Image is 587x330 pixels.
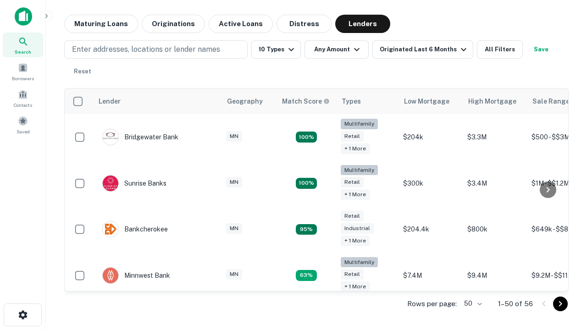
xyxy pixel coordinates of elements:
div: Originated Last 6 Months [380,44,469,55]
div: Sunrise Banks [102,175,166,192]
div: Capitalize uses an advanced AI algorithm to match your search with the best lender. The match sco... [282,96,330,106]
a: Search [3,33,43,57]
span: Search [15,48,31,55]
iframe: Chat Widget [541,257,587,301]
div: + 1 more [341,143,370,154]
div: Geography [227,96,263,107]
div: Multifamily [341,119,378,129]
div: + 1 more [341,236,370,246]
div: MN [226,269,242,280]
div: Matching Properties: 17, hasApolloMatch: undefined [296,132,317,143]
th: Low Mortgage [399,88,463,114]
button: Enter addresses, locations or lender names [64,40,248,59]
button: Save your search to get updates of matches that match your search criteria. [526,40,556,59]
div: MN [226,223,242,234]
th: Geography [222,88,277,114]
div: Matching Properties: 9, hasApolloMatch: undefined [296,224,317,235]
button: Active Loans [209,15,273,33]
img: picture [103,176,118,191]
button: All Filters [477,40,523,59]
th: Lender [93,88,222,114]
div: Minnwest Bank [102,267,170,284]
img: capitalize-icon.png [15,7,32,26]
span: Borrowers [12,75,34,82]
div: Retail [341,131,364,142]
div: 50 [460,297,483,310]
td: $800k [463,206,527,253]
div: Bridgewater Bank [102,129,178,145]
div: Industrial [341,223,374,234]
td: $204.4k [399,206,463,253]
button: Go to next page [553,297,568,311]
div: Retail [341,211,364,221]
button: Lenders [335,15,390,33]
td: $3.3M [463,114,527,160]
div: Multifamily [341,165,378,176]
button: Originations [142,15,205,33]
div: Bankcherokee [102,221,168,237]
div: + 1 more [341,281,370,292]
button: Reset [68,62,97,81]
div: Retail [341,269,364,280]
div: Multifamily [341,257,378,268]
p: 1–50 of 56 [498,298,533,309]
a: Saved [3,112,43,137]
button: Distress [277,15,332,33]
div: Retail [341,177,364,187]
p: Rows per page: [407,298,457,309]
div: Types [342,96,361,107]
a: Borrowers [3,59,43,84]
div: High Mortgage [468,96,516,107]
th: Capitalize uses an advanced AI algorithm to match your search with the best lender. The match sco... [277,88,336,114]
button: Maturing Loans [64,15,138,33]
div: Sale Range [532,96,570,107]
img: picture [103,268,118,283]
td: $9.4M [463,253,527,299]
button: 10 Types [251,40,301,59]
a: Contacts [3,86,43,110]
td: $204k [399,114,463,160]
div: Lender [99,96,121,107]
th: High Mortgage [463,88,527,114]
div: + 1 more [341,189,370,200]
button: Originated Last 6 Months [372,40,473,59]
span: Saved [17,128,30,135]
span: Contacts [14,101,32,109]
img: picture [103,221,118,237]
div: Low Mortgage [404,96,449,107]
td: $300k [399,160,463,207]
div: Matching Properties: 10, hasApolloMatch: undefined [296,178,317,189]
p: Enter addresses, locations or lender names [72,44,220,55]
button: Any Amount [305,40,369,59]
td: $7.4M [399,253,463,299]
img: picture [103,129,118,145]
td: $3.4M [463,160,527,207]
h6: Match Score [282,96,328,106]
th: Types [336,88,399,114]
div: Matching Properties: 6, hasApolloMatch: undefined [296,270,317,281]
div: MN [226,131,242,142]
div: MN [226,177,242,187]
